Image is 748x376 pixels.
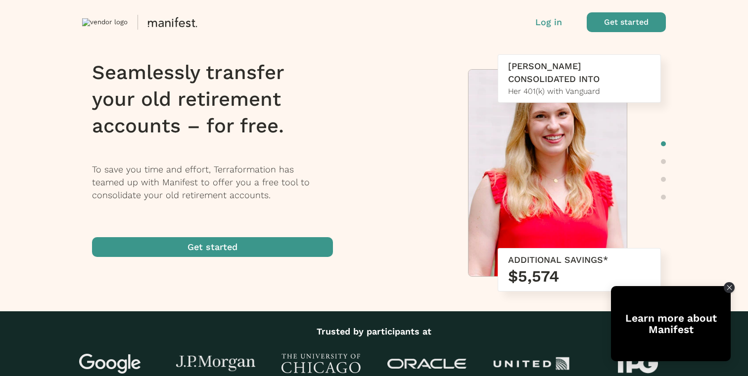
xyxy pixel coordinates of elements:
[387,359,467,369] img: Oracle
[176,356,255,372] img: J.P Morgan
[468,70,627,281] img: Meredith
[724,282,735,293] div: Close Tolstoy widget
[587,12,666,32] button: Get started
[92,59,346,139] h1: Seamlessly transfer your old retirement accounts – for free.
[281,354,361,374] img: University of Chicago
[508,85,651,97] div: Her 401(k) with Vanguard
[92,163,346,202] p: To save you time and effort, Terraformation has teamed up with Manifest to offer you a free tool ...
[92,237,333,257] button: Get started
[508,266,651,286] h3: $5,574
[82,18,128,26] img: vendor logo
[611,286,731,361] div: Open Tolstoy
[535,16,562,29] button: Log in
[82,12,379,32] button: vendor logo
[611,286,731,361] div: Open Tolstoy widget
[611,286,731,361] div: Tolstoy bubble widget
[508,60,651,85] div: [PERSON_NAME] CONSOLIDATED INTO
[611,312,731,335] div: Learn more about Manifest
[508,253,651,266] div: ADDITIONAL SAVINGS*
[71,354,150,374] img: Google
